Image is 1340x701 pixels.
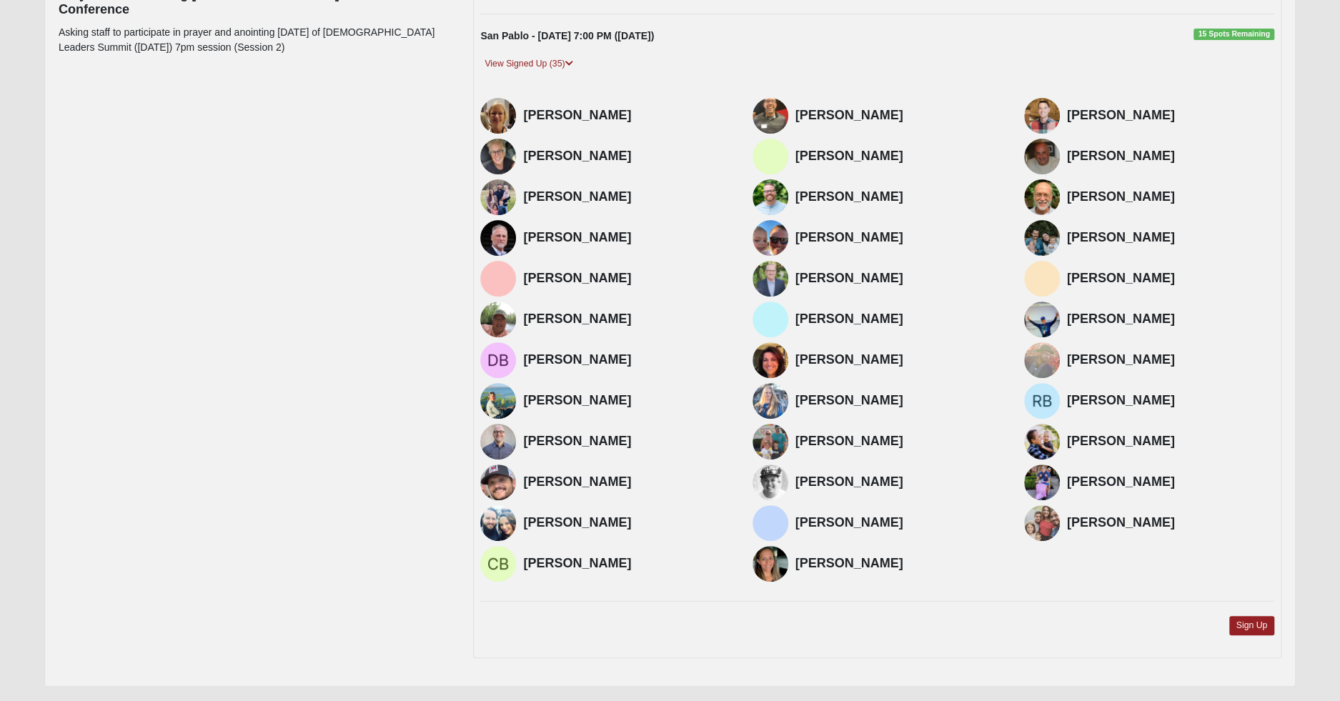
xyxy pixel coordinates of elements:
[1024,220,1060,256] img: Matt Dobson
[480,139,516,174] img: Mary Gilbert
[795,189,1003,205] h4: [PERSON_NAME]
[1067,474,1274,490] h4: [PERSON_NAME]
[1024,383,1060,419] img: Ryan Britt
[1067,352,1274,368] h4: [PERSON_NAME]
[480,546,516,582] img: Chris Brooks
[480,220,516,256] img: Rick Shreve
[1024,261,1060,297] img: Lars Petersen
[480,261,516,297] img: Nicole Phillips
[480,302,516,337] img: Joby Haskell
[753,342,788,378] img: Holly Hajdu
[1067,108,1274,124] h4: [PERSON_NAME]
[1067,312,1274,327] h4: [PERSON_NAME]
[480,179,516,215] img: BJ Chandler
[1024,179,1060,215] img: John Lammie
[753,464,788,500] img: James Hall
[795,515,1003,531] h4: [PERSON_NAME]
[1024,98,1060,134] img: Trey Curry
[1067,271,1274,287] h4: [PERSON_NAME]
[1067,515,1274,531] h4: [PERSON_NAME]
[480,424,516,459] img: Trey Brunson
[523,434,730,449] h4: [PERSON_NAME]
[795,149,1003,164] h4: [PERSON_NAME]
[59,25,452,55] p: Asking staff to participate in prayer and anointing [DATE] of [DEMOGRAPHIC_DATA] Leaders Summit (...
[1024,505,1060,541] img: Jessica Talacki
[1067,393,1274,409] h4: [PERSON_NAME]
[795,393,1003,409] h4: [PERSON_NAME]
[1067,230,1274,246] h4: [PERSON_NAME]
[753,302,788,337] img: Rick Graham
[795,474,1003,490] h4: [PERSON_NAME]
[1024,139,1060,174] img: Greg Farah
[753,179,788,215] img: Matt Didway
[795,556,1003,572] h4: [PERSON_NAME]
[480,464,516,500] img: Sage Joiner
[1067,149,1274,164] h4: [PERSON_NAME]
[480,56,577,71] a: View Signed Up (35)
[523,312,730,327] h4: [PERSON_NAME]
[480,342,516,378] img: Dan Buckles
[753,424,788,459] img: Matthew Page
[1193,29,1274,40] span: 15 Spots Remaining
[523,352,730,368] h4: [PERSON_NAME]
[1229,616,1275,635] a: Sign Up
[753,220,788,256] img: Adam Platt
[523,515,730,531] h4: [PERSON_NAME]
[1024,424,1060,459] img: Ryan Horner
[1024,342,1060,378] img: Eddy Foye
[753,383,788,419] img: Tonya Annis
[1067,189,1274,205] h4: [PERSON_NAME]
[795,108,1003,124] h4: [PERSON_NAME]
[753,505,788,541] img: Allan Maccurach
[753,261,788,297] img: Glenn Doyle
[523,556,730,572] h4: [PERSON_NAME]
[753,139,788,174] img: Erik Dellenback
[480,383,516,419] img: Kim Fertitta
[523,149,730,164] h4: [PERSON_NAME]
[795,312,1003,327] h4: [PERSON_NAME]
[753,546,788,582] img: Maria Harness
[1024,302,1060,337] img: Barry Chandler
[480,30,654,41] strong: San Pablo - [DATE] 7:00 PM ([DATE])
[523,393,730,409] h4: [PERSON_NAME]
[795,271,1003,287] h4: [PERSON_NAME]
[523,108,730,124] h4: [PERSON_NAME]
[1067,434,1274,449] h4: [PERSON_NAME]
[523,230,730,246] h4: [PERSON_NAME]
[795,230,1003,246] h4: [PERSON_NAME]
[795,434,1003,449] h4: [PERSON_NAME]
[753,98,788,134] img: Rick Crowley
[480,98,516,134] img: Myrna Brannon
[523,474,730,490] h4: [PERSON_NAME]
[795,352,1003,368] h4: [PERSON_NAME]
[523,189,730,205] h4: [PERSON_NAME]
[523,271,730,287] h4: [PERSON_NAME]
[1024,464,1060,500] img: Pj Flores
[480,505,516,541] img: Travis Woollard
